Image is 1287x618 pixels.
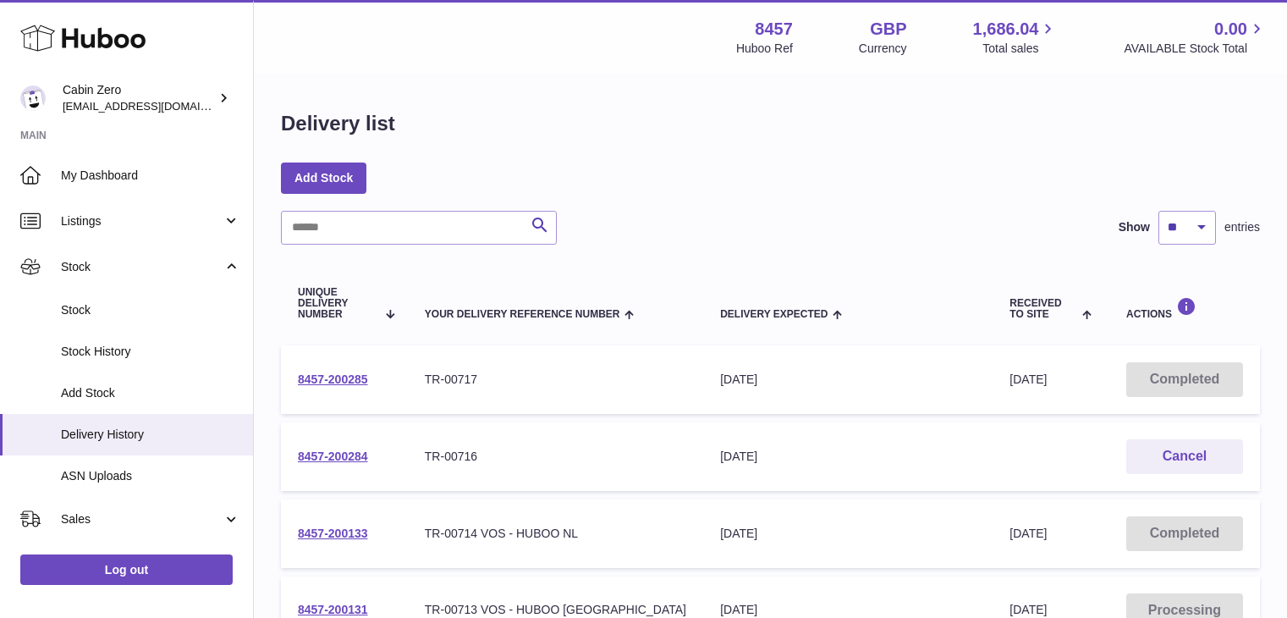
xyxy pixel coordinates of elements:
[298,372,368,386] a: 8457-200285
[1009,527,1047,540] span: [DATE]
[720,526,976,542] div: [DATE]
[982,41,1058,57] span: Total sales
[298,527,368,540] a: 8457-200133
[720,449,976,465] div: [DATE]
[20,555,233,585] a: Log out
[281,163,366,193] a: Add Stock
[61,468,240,484] span: ASN Uploads
[281,110,395,137] h1: Delivery list
[61,427,240,443] span: Delivery History
[1124,41,1267,57] span: AVAILABLE Stock Total
[755,18,793,41] strong: 8457
[973,18,1039,41] span: 1,686.04
[425,449,686,465] div: TR-00716
[1009,298,1077,320] span: Received to Site
[1126,297,1243,320] div: Actions
[61,213,223,229] span: Listings
[720,309,828,320] span: Delivery Expected
[859,41,907,57] div: Currency
[736,41,793,57] div: Huboo Ref
[61,168,240,184] span: My Dashboard
[61,302,240,318] span: Stock
[720,602,976,618] div: [DATE]
[61,511,223,527] span: Sales
[870,18,906,41] strong: GBP
[298,603,368,616] a: 8457-200131
[298,287,376,321] span: Unique Delivery Number
[1214,18,1247,41] span: 0.00
[298,450,368,463] a: 8457-200284
[1009,603,1047,616] span: [DATE]
[61,344,240,360] span: Stock History
[1009,372,1047,386] span: [DATE]
[720,372,976,388] div: [DATE]
[425,602,686,618] div: TR-00713 VOS - HUBOO [GEOGRAPHIC_DATA]
[1224,219,1260,235] span: entries
[63,82,215,114] div: Cabin Zero
[1126,439,1243,474] button: Cancel
[425,372,686,388] div: TR-00717
[61,259,223,275] span: Stock
[61,385,240,401] span: Add Stock
[1119,219,1150,235] label: Show
[20,86,46,111] img: internalAdmin-8457@internal.huboo.com
[973,18,1059,57] a: 1,686.04 Total sales
[63,99,249,113] span: [EMAIL_ADDRESS][DOMAIN_NAME]
[425,526,686,542] div: TR-00714 VOS - HUBOO NL
[1124,18,1267,57] a: 0.00 AVAILABLE Stock Total
[425,309,620,320] span: Your Delivery Reference Number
